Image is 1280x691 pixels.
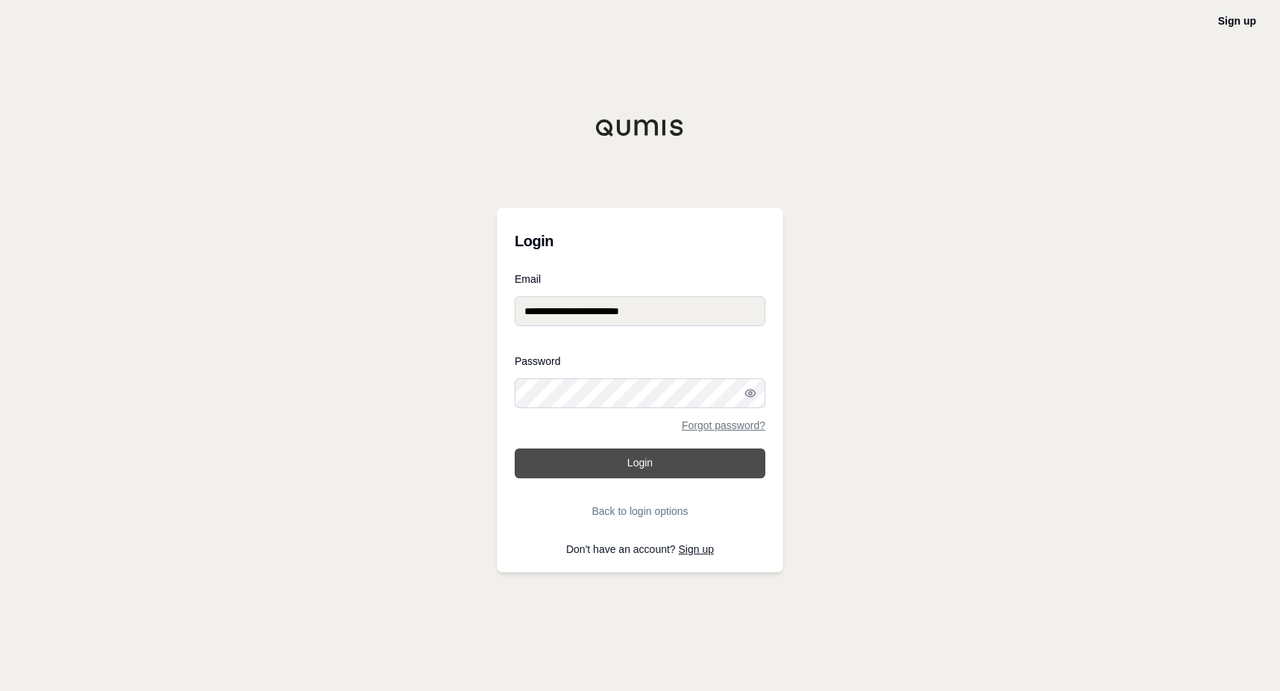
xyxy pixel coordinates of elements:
[515,544,765,554] p: Don't have an account?
[679,543,714,555] a: Sign up
[595,119,685,137] img: Qumis
[1218,15,1256,27] a: Sign up
[682,420,765,431] a: Forgot password?
[515,274,765,284] label: Email
[515,356,765,366] label: Password
[515,226,765,256] h3: Login
[515,496,765,526] button: Back to login options
[515,448,765,478] button: Login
